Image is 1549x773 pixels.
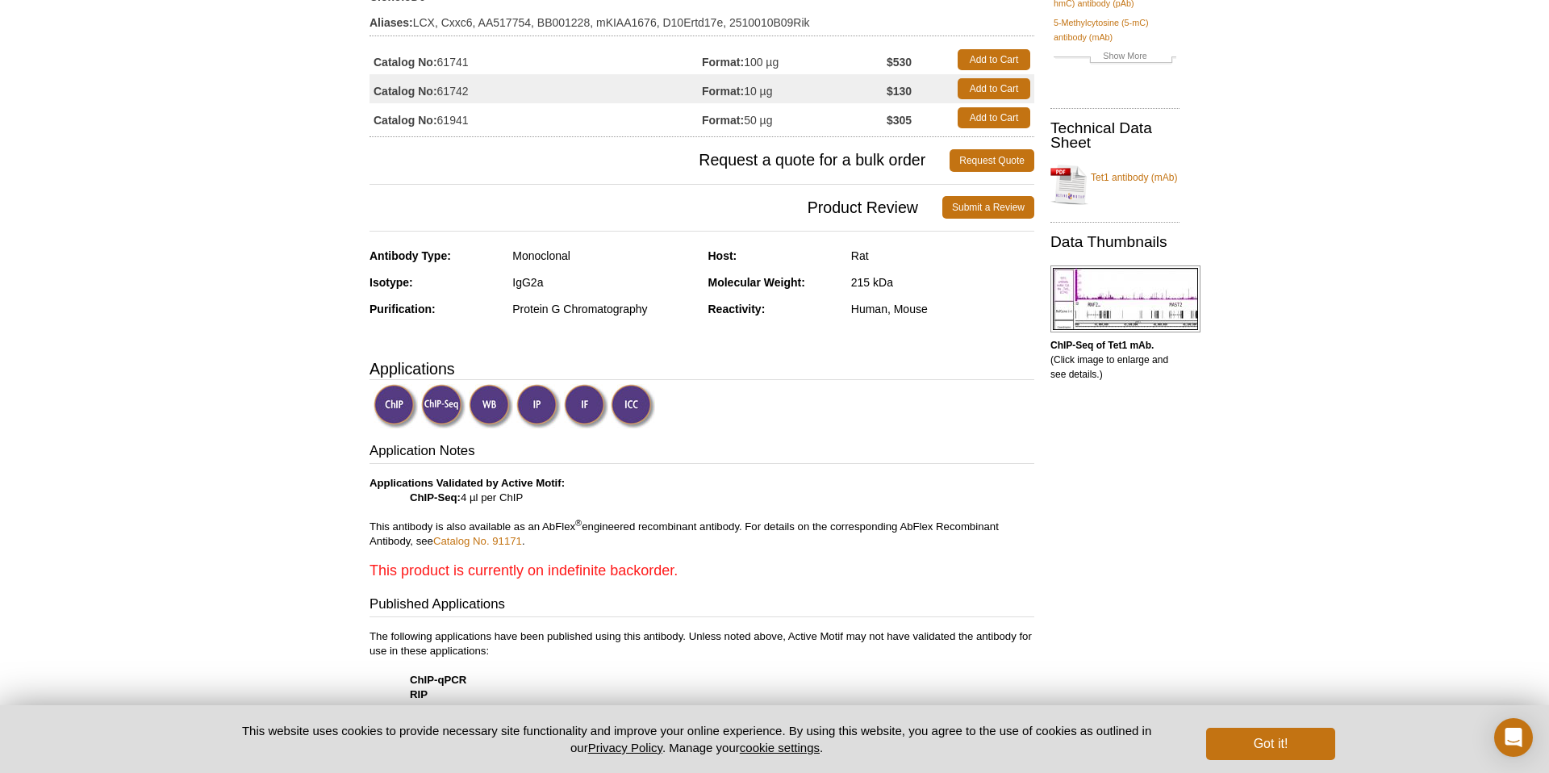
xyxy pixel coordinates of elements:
b: Applications Validated by Active Motif: [370,477,565,489]
strong: Catalog No: [374,113,437,127]
strong: Catalog No: [374,55,437,69]
strong: Antibody Type: [370,249,451,262]
img: ChIP-Seq Validated [421,384,466,428]
h2: Data Thumbnails [1050,235,1179,249]
a: Add to Cart [958,78,1030,99]
div: IgG2a [512,275,695,290]
strong: ChIP-qPCR [410,674,466,686]
a: Add to Cart [958,107,1030,128]
a: Add to Cart [958,49,1030,70]
div: 215 kDa [851,275,1034,290]
td: 100 µg [702,45,887,74]
td: 10 µg [702,74,887,103]
strong: Aliases: [370,15,413,30]
img: Western Blot Validated [469,384,513,428]
strong: $305 [887,113,912,127]
b: ChIP-Seq of Tet1 mAb. [1050,340,1154,351]
strong: RIP [410,688,428,700]
strong: Host: [708,249,737,262]
a: Catalog No. 91171 [433,535,522,547]
td: 61941 [370,103,702,132]
strong: $530 [887,55,912,69]
strong: Format: [702,55,744,69]
p: 4 µl per ChIP This antibody is also available as an AbFlex engineered recombinant antibody. For d... [370,476,1034,579]
strong: Reactivity: [708,303,766,315]
img: Immunocytochemistry Validated [611,384,655,428]
a: Tet1 antibody (mAb) [1050,161,1179,209]
a: Submit a Review [942,196,1034,219]
img: Immunofluorescence Validated [564,384,608,428]
div: Open Intercom Messenger [1494,718,1533,757]
strong: Format: [702,113,744,127]
h3: Application Notes [370,441,1034,464]
h2: Technical Data Sheet [1050,121,1179,150]
a: 5-Methylcytosine (5-mC) antibody (mAb) [1054,15,1176,44]
a: Show More [1054,48,1176,67]
strong: Purification: [370,303,436,315]
strong: IHC(F)/IF [410,703,454,715]
div: Rat [851,249,1034,263]
button: Got it! [1206,728,1335,760]
span: Request a quote for a bulk order [370,149,950,172]
strong: $130 [887,84,912,98]
img: ChIP Validated [374,384,418,428]
strong: ChIP-Seq: [410,491,461,503]
strong: Format: [702,84,744,98]
td: 61741 [370,45,702,74]
img: Tet1 antibody (mAb) tested by ChIP-Seq. [1050,265,1200,332]
span: Product Review [370,196,942,219]
a: Privacy Policy [588,741,662,754]
button: cookie settings [740,741,820,754]
h3: Published Applications [370,595,1034,617]
div: Monoclonal [512,249,695,263]
div: Protein G Chromatography [512,302,695,316]
sup: ® [575,517,582,527]
strong: Catalog No: [374,84,437,98]
td: LCX, Cxxc6, AA517754, BB001228, mKIAA1676, D10Ertd17e, 2510010B09Rik [370,6,1034,31]
span: This product is currently on indefinite backorder. [370,562,678,579]
a: Request Quote [950,149,1034,172]
p: This website uses cookies to provide necessary site functionality and improve your online experie... [214,722,1179,756]
strong: Molecular Weight: [708,276,805,289]
strong: Isotype: [370,276,413,289]
td: 50 µg [702,103,887,132]
p: (Click image to enlarge and see details.) [1050,338,1179,382]
div: Human, Mouse [851,302,1034,316]
h3: Applications [370,357,1034,381]
td: 61742 [370,74,702,103]
img: Immunoprecipitation Validated [516,384,561,428]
